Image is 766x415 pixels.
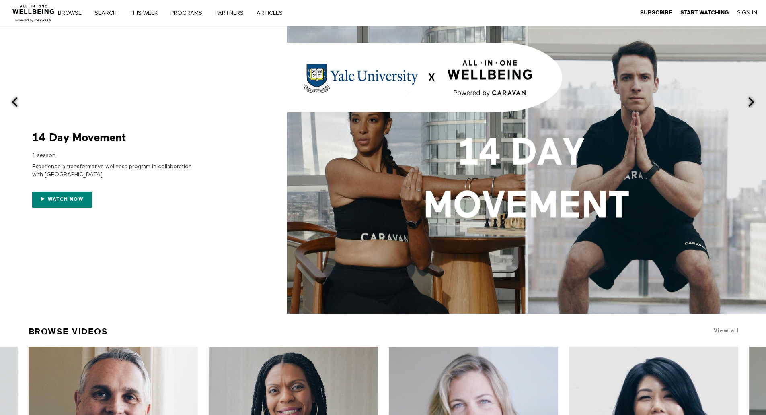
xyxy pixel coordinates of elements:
nav: Primary [64,9,299,17]
a: THIS WEEK [127,10,166,16]
a: PROGRAMS [168,10,211,16]
a: Browse Videos [29,323,108,340]
strong: Start Watching [680,10,729,16]
a: Subscribe [640,9,672,17]
a: ARTICLES [254,10,291,16]
a: Search [92,10,125,16]
a: Start Watching [680,9,729,17]
strong: Subscribe [640,10,672,16]
a: View all [714,328,739,334]
a: PARTNERS [212,10,252,16]
a: Browse [55,10,90,16]
a: Sign In [737,9,757,17]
